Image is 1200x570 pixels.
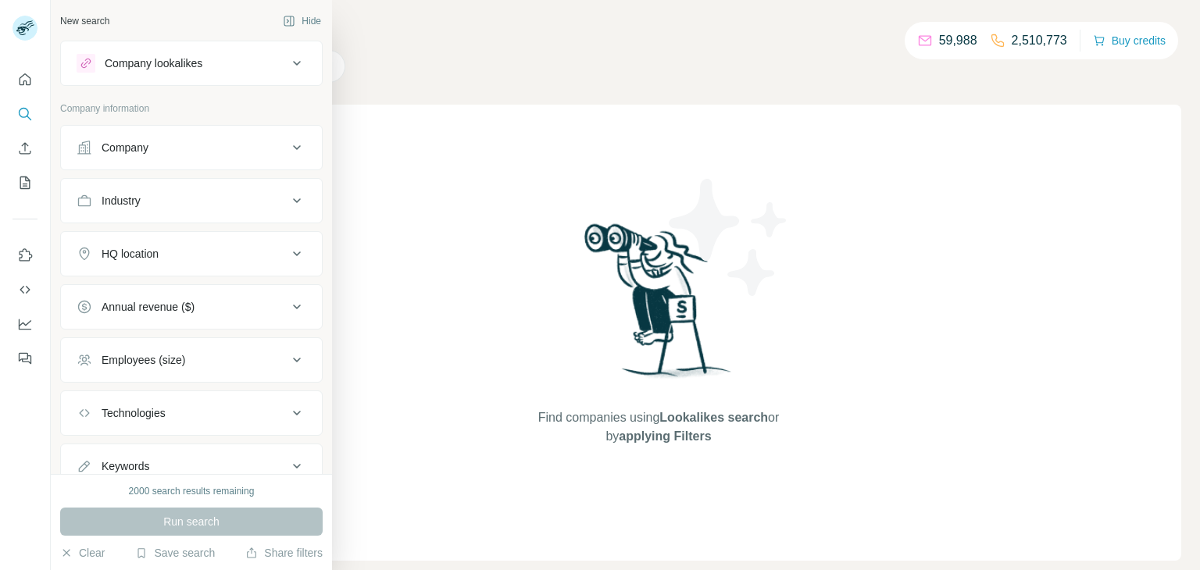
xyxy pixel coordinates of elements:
[619,429,711,443] span: applying Filters
[129,484,255,498] div: 2000 search results remaining
[61,45,322,82] button: Company lookalikes
[659,167,799,308] img: Surfe Illustration - Stars
[245,545,323,561] button: Share filters
[12,169,37,197] button: My lists
[534,408,784,446] span: Find companies using or by
[61,394,322,432] button: Technologies
[102,458,149,474] div: Keywords
[12,310,37,338] button: Dashboard
[272,9,332,33] button: Hide
[12,66,37,94] button: Quick start
[61,129,322,166] button: Company
[61,288,322,326] button: Annual revenue ($)
[61,235,322,273] button: HQ location
[939,31,977,50] p: 59,988
[102,193,141,208] div: Industry
[105,55,202,71] div: Company lookalikes
[61,447,322,485] button: Keywords
[12,100,37,128] button: Search
[12,344,37,372] button: Feedback
[61,182,322,219] button: Industry
[136,19,1181,41] h4: Search
[60,102,323,116] p: Company information
[102,299,195,315] div: Annual revenue ($)
[102,352,185,368] div: Employees (size)
[12,134,37,162] button: Enrich CSV
[1012,31,1067,50] p: 2,510,773
[102,246,159,262] div: HQ location
[60,14,109,28] div: New search
[577,219,740,394] img: Surfe Illustration - Woman searching with binoculars
[12,241,37,269] button: Use Surfe on LinkedIn
[659,411,768,424] span: Lookalikes search
[1093,30,1166,52] button: Buy credits
[102,140,148,155] div: Company
[60,545,105,561] button: Clear
[61,341,322,379] button: Employees (size)
[102,405,166,421] div: Technologies
[12,276,37,304] button: Use Surfe API
[135,545,215,561] button: Save search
